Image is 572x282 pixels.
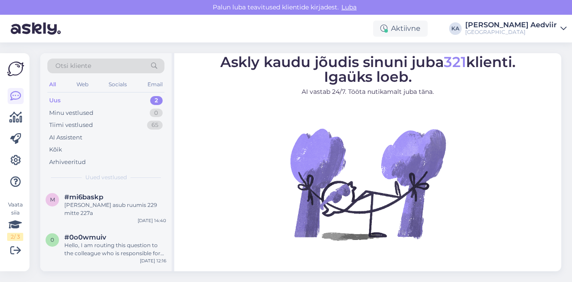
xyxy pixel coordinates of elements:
[150,96,163,105] div: 2
[339,3,359,11] span: Luba
[55,61,91,71] span: Otsi kliente
[150,109,163,118] div: 0
[373,21,428,37] div: Aktiivne
[64,201,166,217] div: [PERSON_NAME] asub ruumis 229 mitte 227a
[220,87,516,96] p: AI vastab 24/7. Tööta nutikamalt juba täna.
[449,22,462,35] div: KA
[107,79,129,90] div: Socials
[7,233,23,241] div: 2 / 3
[49,145,62,154] div: Kõik
[64,241,166,257] div: Hello, I am routing this question to the colleague who is responsible for this topic. The reply m...
[147,121,163,130] div: 65
[7,201,23,241] div: Vaata siia
[146,79,164,90] div: Email
[7,60,24,77] img: Askly Logo
[287,103,448,264] img: No Chat active
[50,196,55,203] span: m
[140,257,166,264] div: [DATE] 12:16
[49,109,93,118] div: Minu vestlused
[465,21,567,36] a: [PERSON_NAME] Aedviir[GEOGRAPHIC_DATA]
[50,236,54,243] span: 0
[49,158,86,167] div: Arhiveeritud
[49,133,82,142] div: AI Assistent
[138,217,166,224] div: [DATE] 14:40
[220,53,516,85] span: Askly kaudu jõudis sinuni juba klienti. Igaüks loeb.
[49,96,61,105] div: Uus
[49,121,93,130] div: Tiimi vestlused
[85,173,127,181] span: Uued vestlused
[64,233,106,241] span: #0o0wmuiv
[465,21,557,29] div: [PERSON_NAME] Aedviir
[64,193,103,201] span: #mi6baskp
[75,79,90,90] div: Web
[465,29,557,36] div: [GEOGRAPHIC_DATA]
[444,53,466,70] span: 321
[47,79,58,90] div: All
